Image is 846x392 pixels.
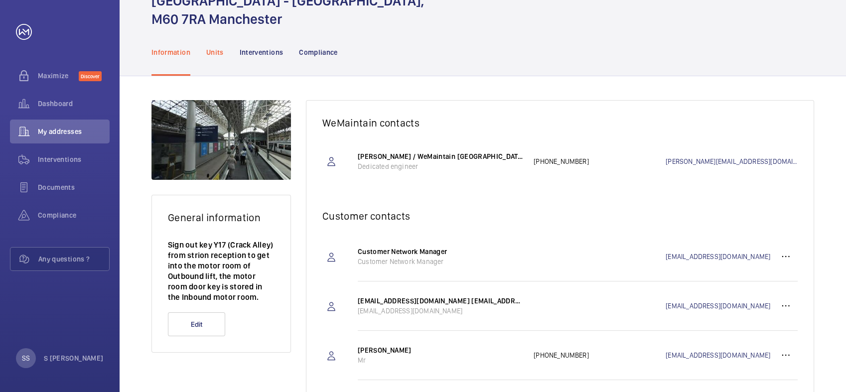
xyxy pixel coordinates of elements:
[358,257,524,266] p: Customer Network Manager
[666,156,798,166] a: [PERSON_NAME][EMAIL_ADDRESS][DOMAIN_NAME]
[240,47,283,57] p: Interventions
[38,99,110,109] span: Dashboard
[168,312,225,336] button: Edit
[666,301,774,311] a: [EMAIL_ADDRESS][DOMAIN_NAME]
[44,353,103,363] p: S [PERSON_NAME]
[358,345,524,355] p: [PERSON_NAME]
[22,353,30,363] p: SS
[322,210,798,222] h2: Customer contacts
[38,254,109,264] span: Any questions ?
[299,47,338,57] p: Compliance
[38,154,110,164] span: Interventions
[79,71,102,81] span: Discover
[38,71,79,81] span: Maximize
[151,47,190,57] p: Information
[322,117,798,129] h2: WeMaintain contacts
[358,247,524,257] p: Customer Network Manager
[358,306,524,316] p: [EMAIL_ADDRESS][DOMAIN_NAME]
[358,355,524,365] p: Mr
[666,252,774,261] a: [EMAIL_ADDRESS][DOMAIN_NAME]
[168,211,275,224] h2: General information
[168,240,275,302] p: Sign out key Y17 (Crack Alley) from strion reception to get into the motor room of Outbound lift,...
[358,296,524,306] p: [EMAIL_ADDRESS][DOMAIN_NAME] [EMAIL_ADDRESS][DOMAIN_NAME]
[534,156,666,166] p: [PHONE_NUMBER]
[666,350,774,360] a: [EMAIL_ADDRESS][DOMAIN_NAME]
[358,151,524,161] p: [PERSON_NAME] / WeMaintain [GEOGRAPHIC_DATA]
[38,127,110,136] span: My addresses
[358,161,524,171] p: Dedicated engineer
[206,47,224,57] p: Units
[38,182,110,192] span: Documents
[534,350,666,360] p: [PHONE_NUMBER]
[38,210,110,220] span: Compliance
